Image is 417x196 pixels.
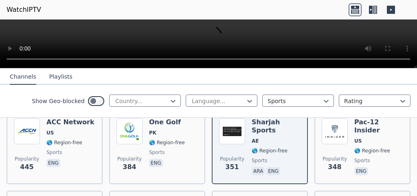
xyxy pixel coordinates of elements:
[20,162,33,172] span: 445
[354,157,370,164] span: sports
[149,149,165,156] span: sports
[10,69,36,85] button: Channels
[123,162,136,172] span: 384
[46,118,94,126] h6: ACC Network
[14,118,40,144] img: ACC Network
[46,130,54,136] span: US
[354,167,368,175] p: eng
[266,167,280,175] p: eng
[149,118,185,126] h6: One Golf
[252,148,288,154] span: 🌎 Region-free
[116,118,143,144] img: One Golf
[225,162,239,172] span: 351
[354,118,403,134] h6: Pac-12 Insider
[15,156,39,162] span: Popularity
[252,118,301,134] h6: Sharjah Sports
[252,167,265,175] p: ara
[252,138,259,144] span: AE
[354,138,362,144] span: US
[32,97,85,105] label: Show Geo-blocked
[7,5,41,15] a: WatchIPTV
[354,148,390,154] span: 🌎 Region-free
[322,118,348,144] img: Pac-12 Insider
[49,69,72,85] button: Playlists
[117,156,142,162] span: Popularity
[149,159,163,167] p: eng
[149,130,156,136] span: PK
[46,159,60,167] p: eng
[46,149,62,156] span: sports
[219,118,245,144] img: Sharjah Sports
[220,156,244,162] span: Popularity
[252,157,267,164] span: sports
[46,139,82,146] span: 🌎 Region-free
[328,162,341,172] span: 348
[149,139,185,146] span: 🌎 Region-free
[323,156,347,162] span: Popularity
